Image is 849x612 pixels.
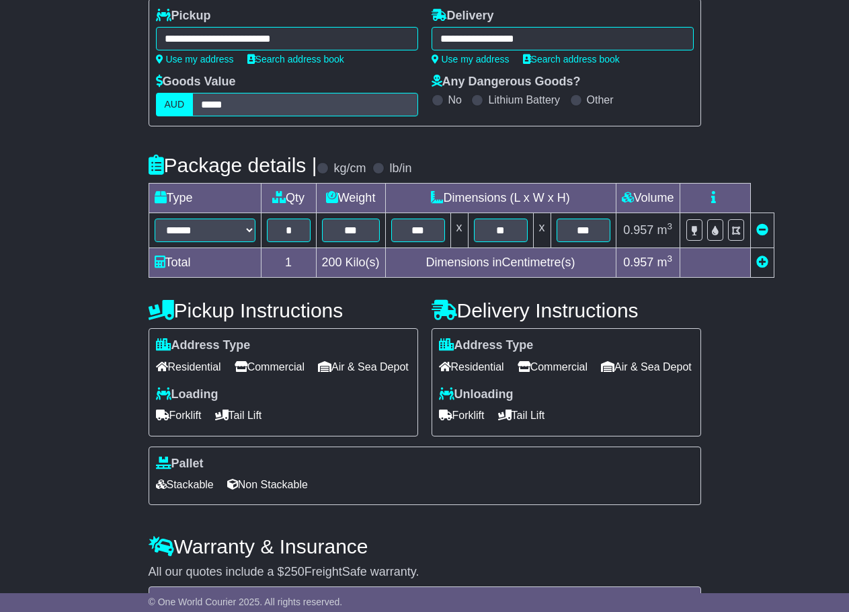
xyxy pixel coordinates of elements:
span: Commercial [235,356,305,377]
h4: Package details | [149,154,317,176]
label: No [448,93,462,106]
span: 200 [322,256,342,269]
label: AUD [156,93,194,116]
a: Search address book [247,54,344,65]
td: Weight [316,184,385,213]
span: Stackable [156,474,214,495]
sup: 3 [667,221,672,231]
span: © One World Courier 2025. All rights reserved. [149,597,343,607]
td: x [450,213,468,248]
td: Total [149,248,261,278]
a: Remove this item [756,223,768,237]
td: Dimensions (L x W x H) [385,184,616,213]
h4: Delivery Instructions [432,299,701,321]
label: Any Dangerous Goods? [432,75,581,89]
td: Qty [261,184,316,213]
label: Goods Value [156,75,236,89]
span: Forklift [156,405,202,426]
span: Residential [156,356,221,377]
h4: Pickup Instructions [149,299,418,321]
label: Unloading [439,387,514,402]
label: Lithium Battery [488,93,560,106]
label: Other [587,93,614,106]
label: kg/cm [333,161,366,176]
td: Type [149,184,261,213]
sup: 3 [667,254,672,264]
label: Pallet [156,457,204,471]
td: Kilo(s) [316,248,385,278]
span: Commercial [518,356,588,377]
span: Air & Sea Depot [318,356,409,377]
td: Dimensions in Centimetre(s) [385,248,616,278]
span: Air & Sea Depot [601,356,692,377]
label: lb/in [389,161,411,176]
label: Loading [156,387,218,402]
span: Tail Lift [215,405,262,426]
span: Tail Lift [498,405,545,426]
h4: Warranty & Insurance [149,535,701,558]
span: 250 [284,565,305,578]
span: 0.957 [623,256,653,269]
span: Residential [439,356,504,377]
span: Non Stackable [227,474,308,495]
label: Pickup [156,9,211,24]
span: m [657,256,672,269]
label: Address Type [439,338,534,353]
td: 1 [261,248,316,278]
a: Search address book [523,54,620,65]
span: m [657,223,672,237]
label: Address Type [156,338,251,353]
a: Use my address [432,54,510,65]
a: Use my address [156,54,234,65]
td: Volume [616,184,680,213]
span: 0.957 [623,223,653,237]
span: Forklift [439,405,485,426]
div: All our quotes include a $ FreightSafe warranty. [149,565,701,580]
td: x [533,213,551,248]
label: Delivery [432,9,494,24]
a: Add new item [756,256,768,269]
